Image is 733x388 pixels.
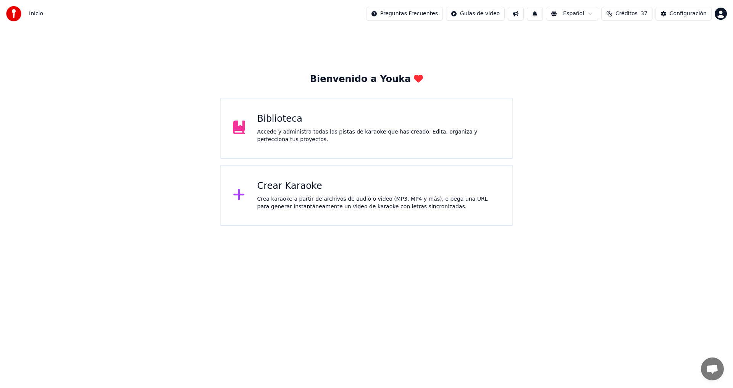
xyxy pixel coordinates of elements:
span: 37 [641,10,647,18]
nav: breadcrumb [29,10,43,18]
div: Configuración [670,10,707,18]
span: Inicio [29,10,43,18]
button: Guías de video [446,7,505,21]
div: Accede y administra todas las pistas de karaoke que has creado. Edita, organiza y perfecciona tus... [257,128,501,143]
span: Créditos [615,10,638,18]
button: Créditos37 [601,7,652,21]
div: Chat abierto [701,357,724,380]
div: Crea karaoke a partir de archivos de audio o video (MP3, MP4 y más), o pega una URL para generar ... [257,195,501,211]
div: Biblioteca [257,113,501,125]
button: Preguntas Frecuentes [366,7,443,21]
div: Crear Karaoke [257,180,501,192]
button: Configuración [656,7,712,21]
div: Bienvenido a Youka [310,73,423,85]
img: youka [6,6,21,21]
